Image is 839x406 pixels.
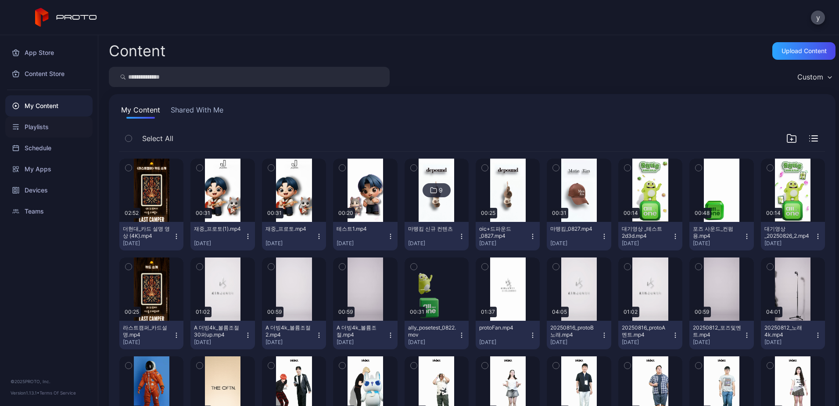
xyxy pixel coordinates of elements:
[618,222,682,250] button: 대기영상 _테스트2d3d.mp4[DATE]
[405,222,469,250] button: 마뗑킴 신규 컨텐츠[DATE]
[11,378,87,385] div: © 2025 PROTO, Inc.
[797,72,823,81] div: Custom
[265,324,314,338] div: A 더빙4k_볼륨조절2.mp4
[11,390,39,395] span: Version 1.13.1 •
[39,390,76,395] a: Terms Of Service
[793,67,835,87] button: Custom
[479,240,529,247] div: [DATE]
[265,339,316,346] div: [DATE]
[5,116,93,138] a: Playlists
[618,321,682,349] button: 20250816_protoA멘트.mp4[DATE]
[123,339,173,346] div: [DATE]
[476,321,540,349] button: protoFan.mp4[DATE]
[5,95,93,116] a: My Content
[5,138,93,159] a: Schedule
[479,324,527,331] div: protoFan.mp4
[547,321,611,349] button: 20250816_protoB노래.mp4[DATE]
[479,225,527,239] div: oic+드파운드_0827.mp4
[337,339,387,346] div: [DATE]
[408,225,456,232] div: 마뗑킴 신규 컨텐츠
[123,225,171,239] div: 더현대_카드 설명 영상 (4K).mp4
[689,222,753,250] button: 포즈 사운드_컨펌용.mp4[DATE]
[408,240,458,247] div: [DATE]
[333,222,397,250] button: 테스트1.mp4[DATE]
[550,225,599,232] div: 마뗑킴_0827.mp4
[550,339,600,346] div: [DATE]
[5,42,93,63] a: App Store
[408,339,458,346] div: [DATE]
[689,321,753,349] button: 20250812_포즈및멘트.mp4[DATE]
[550,240,600,247] div: [DATE]
[5,63,93,84] a: Content Store
[194,339,244,346] div: [DATE]
[265,240,316,247] div: [DATE]
[337,324,385,338] div: A 더빙4k_볼륨조절.mp4
[764,240,814,247] div: [DATE]
[622,339,672,346] div: [DATE]
[5,201,93,222] a: Teams
[119,105,162,119] button: My Content
[764,324,813,338] div: 20250812_노래4k.mp4
[782,47,827,54] div: Upload Content
[761,222,825,250] button: 대기영상 _20250826_2.mp4[DATE]
[761,321,825,349] button: 20250812_노래4k.mp4[DATE]
[337,225,385,232] div: 테스트1.mp4
[550,324,599,338] div: 20250816_protoB노래.mp4
[408,324,456,338] div: ally_posetest_0822.mov
[693,225,741,239] div: 포즈 사운드_컨펌용.mp4
[764,225,813,239] div: 대기영상 _20250826_2.mp4
[194,324,242,338] div: A 더빙4k_볼륨조절30퍼up.mp4
[123,240,173,247] div: [DATE]
[190,321,255,349] button: A 더빙4k_볼륨조절30퍼up.mp4[DATE]
[5,159,93,180] a: My Apps
[622,240,672,247] div: [DATE]
[262,222,326,250] button: 재중_프로토.mp4[DATE]
[439,186,443,194] div: 9
[333,321,397,349] button: A 더빙4k_볼륨조절.mp4[DATE]
[142,133,173,144] span: Select All
[194,225,242,232] div: 재중_프로토(1).mp4
[262,321,326,349] button: A 더빙4k_볼륨조절2.mp4[DATE]
[337,240,387,247] div: [DATE]
[693,339,743,346] div: [DATE]
[693,324,741,338] div: 20250812_포즈및멘트.mp4
[622,324,670,338] div: 20250816_protoA멘트.mp4
[693,240,743,247] div: [DATE]
[265,225,314,232] div: 재중_프로토.mp4
[772,42,835,60] button: Upload Content
[547,222,611,250] button: 마뗑킴_0827.mp4[DATE]
[119,321,183,349] button: 라스트캠퍼_카드설명.mp4[DATE]
[811,11,825,25] button: y
[194,240,244,247] div: [DATE]
[5,180,93,201] a: Devices
[764,339,814,346] div: [DATE]
[405,321,469,349] button: ally_posetest_0822.mov[DATE]
[123,324,171,338] div: 라스트캠퍼_카드설명.mp4
[622,225,670,239] div: 대기영상 _테스트2d3d.mp4
[190,222,255,250] button: 재중_프로토(1).mp4[DATE]
[479,339,529,346] div: [DATE]
[119,222,183,250] button: 더현대_카드 설명 영상 (4K).mp4[DATE]
[109,43,165,58] div: Content
[169,105,225,119] button: Shared With Me
[476,222,540,250] button: oic+드파운드_0827.mp4[DATE]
